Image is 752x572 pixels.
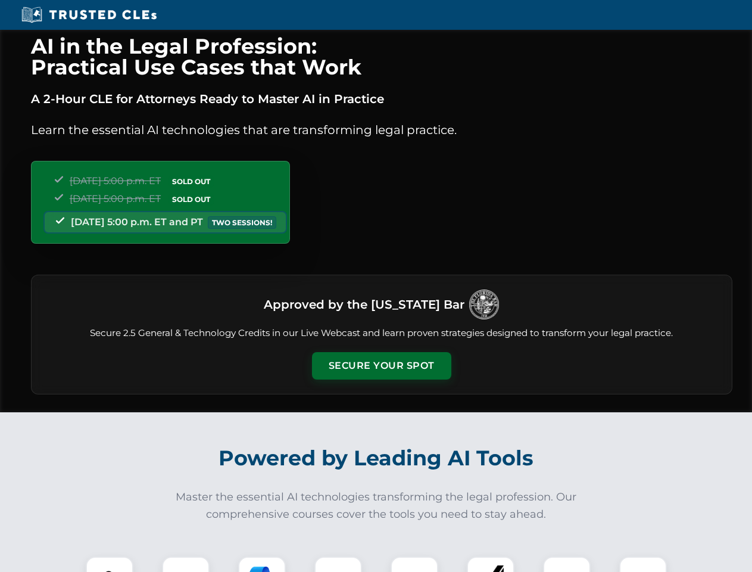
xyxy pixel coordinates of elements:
p: A 2-Hour CLE for Attorneys Ready to Master AI in Practice [31,89,732,108]
p: Secure 2.5 General & Technology Credits in our Live Webcast and learn proven strategies designed ... [46,327,717,340]
h1: AI in the Legal Profession: Practical Use Cases that Work [31,36,732,77]
button: Secure Your Spot [312,352,451,380]
img: Trusted CLEs [18,6,160,24]
p: Learn the essential AI technologies that are transforming legal practice. [31,120,732,139]
img: Logo [469,290,499,319]
h2: Powered by Leading AI Tools [46,437,706,479]
p: Master the essential AI technologies transforming the legal profession. Our comprehensive courses... [168,489,585,523]
span: [DATE] 5:00 p.m. ET [70,175,161,186]
span: [DATE] 5:00 p.m. ET [70,193,161,204]
span: SOLD OUT [168,193,214,206]
span: SOLD OUT [168,175,214,188]
h3: Approved by the [US_STATE] Bar [264,294,464,315]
